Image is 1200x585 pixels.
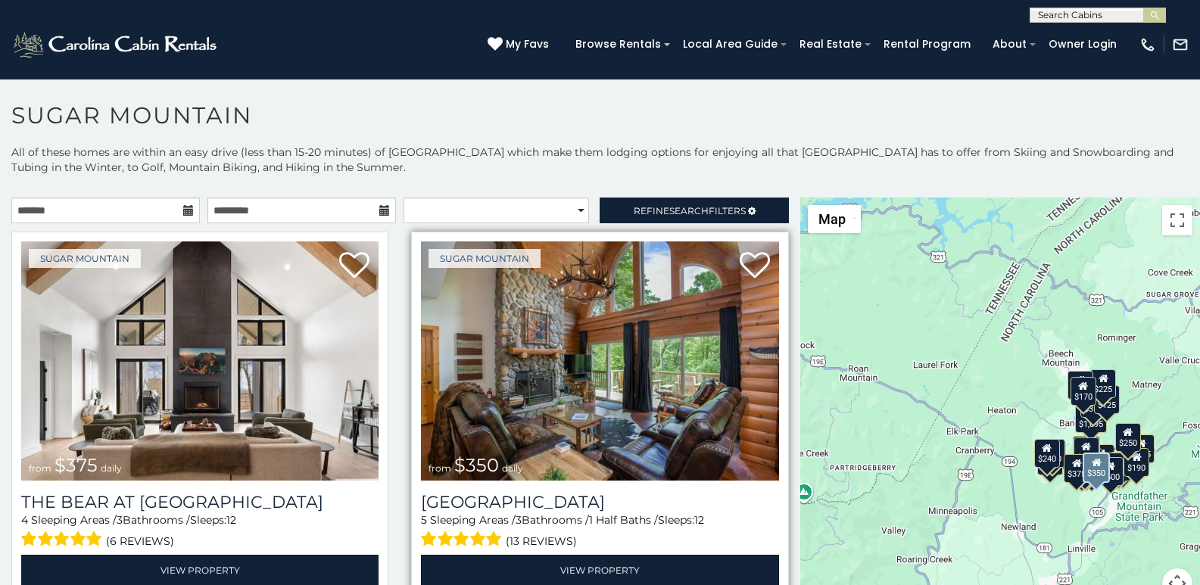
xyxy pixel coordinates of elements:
img: The Bear At Sugar Mountain [21,241,379,481]
span: from [29,462,51,474]
span: 5 [421,513,427,527]
span: 3 [516,513,522,527]
a: Real Estate [792,33,869,56]
a: Grouse Moor Lodge from $350 daily [421,241,778,481]
img: Grouse Moor Lodge [421,241,778,481]
span: 1 Half Baths / [589,513,658,527]
a: My Favs [488,36,553,53]
div: $265 [1074,436,1099,465]
span: (13 reviews) [506,531,577,551]
div: $1,095 [1074,404,1106,433]
a: Browse Rentals [568,33,669,56]
a: Add to favorites [740,250,770,282]
a: About [985,33,1034,56]
h3: The Bear At Sugar Mountain [21,492,379,512]
div: $225 [1090,369,1116,398]
span: from [429,462,451,474]
div: $155 [1129,434,1155,463]
div: $375 [1064,454,1089,483]
div: $195 [1105,453,1131,481]
span: $350 [454,454,499,476]
div: $200 [1088,444,1114,473]
span: $375 [55,454,98,476]
a: Add to favorites [339,250,369,282]
span: Search [669,205,709,216]
span: Refine Filters [634,205,746,216]
a: Sugar Mountain [429,249,541,268]
button: Toggle fullscreen view [1162,205,1192,235]
span: Map [818,211,846,227]
a: RefineSearchFilters [600,198,788,223]
span: 12 [694,513,704,527]
div: $190 [1073,436,1099,465]
div: $240 [1068,371,1093,400]
a: Local Area Guide [675,33,785,56]
div: $170 [1071,377,1096,406]
img: phone-regular-white.png [1139,36,1156,53]
button: Change map style [808,205,861,233]
a: [GEOGRAPHIC_DATA] [421,492,778,512]
span: daily [502,462,523,474]
div: Sleeping Areas / Bathrooms / Sleeps: [421,512,778,551]
div: $240 [1033,439,1059,468]
div: Sleeping Areas / Bathrooms / Sleeps: [21,512,379,551]
span: 3 [117,513,123,527]
img: White-1-2.png [11,30,221,60]
div: $250 [1114,423,1140,452]
a: Sugar Mountain [29,249,141,268]
span: (6 reviews) [106,531,174,551]
span: 12 [226,513,236,527]
div: $500 [1098,457,1124,486]
a: The Bear At Sugar Mountain from $375 daily [21,241,379,481]
span: My Favs [506,36,549,52]
a: The Bear At [GEOGRAPHIC_DATA] [21,492,379,512]
div: $350 [1083,453,1110,483]
div: $190 [1124,448,1149,477]
div: $125 [1094,385,1120,414]
span: daily [101,462,122,474]
div: $300 [1074,437,1099,466]
span: 4 [21,513,28,527]
a: Owner Login [1041,33,1124,56]
a: Rental Program [876,33,978,56]
h3: Grouse Moor Lodge [421,492,778,512]
img: mail-regular-white.png [1172,36,1189,53]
